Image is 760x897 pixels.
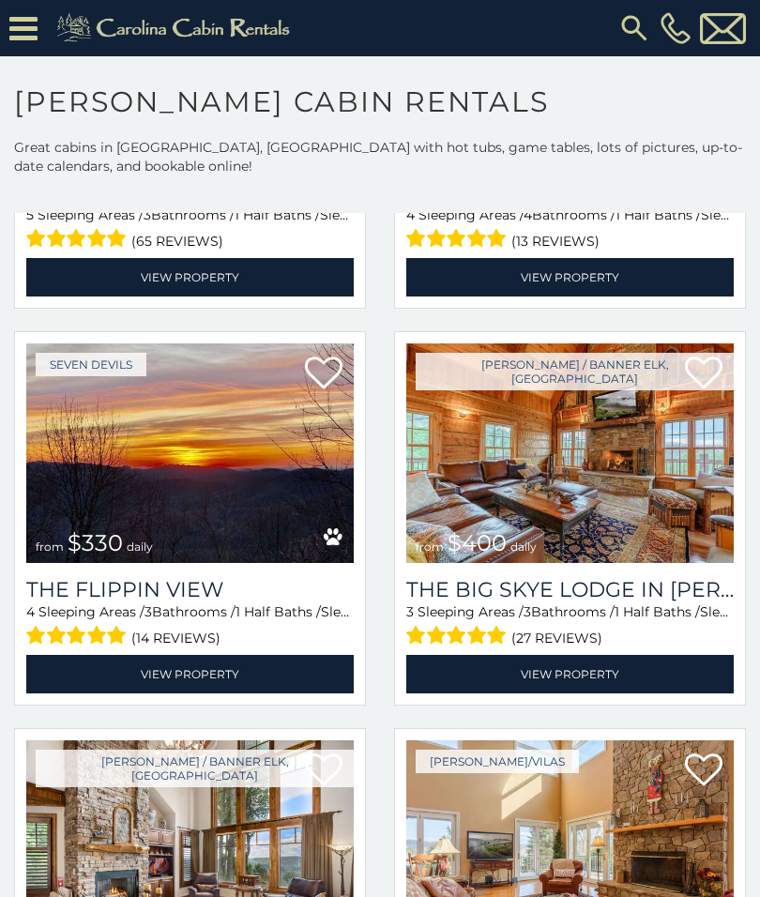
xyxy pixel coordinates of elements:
span: 4 [406,206,415,223]
span: 3 [524,603,531,620]
span: 3 [144,206,151,223]
a: View Property [406,655,734,693]
span: 3 [406,603,414,620]
img: Khaki-logo.png [47,9,306,47]
a: Seven Devils [36,353,146,376]
span: daily [127,540,153,554]
span: 4 [524,206,532,223]
a: [PERSON_NAME] / Banner Elk, [GEOGRAPHIC_DATA] [36,750,354,787]
a: View Property [406,258,734,296]
span: 1 Half Baths / [615,603,700,620]
a: [PHONE_NUMBER] [656,12,695,44]
img: The Big Skye Lodge in Valle Crucis [406,343,734,563]
a: The Big Skye Lodge in [PERSON_NAME][GEOGRAPHIC_DATA] [406,577,734,602]
div: Sleeping Areas / Bathrooms / Sleeps: [406,205,734,253]
span: 1 Half Baths / [616,206,701,223]
div: Sleeping Areas / Bathrooms / Sleeps: [26,602,354,650]
a: [PERSON_NAME] / Banner Elk, [GEOGRAPHIC_DATA] [416,353,734,390]
div: Sleeping Areas / Bathrooms / Sleeps: [26,205,354,253]
span: (65 reviews) [131,229,223,253]
div: Sleeping Areas / Bathrooms / Sleeps: [406,602,734,650]
span: (27 reviews) [511,626,602,650]
span: from [36,540,64,554]
span: (14 reviews) [131,626,220,650]
span: 3 [144,603,152,620]
span: 4 [26,603,35,620]
img: search-regular.svg [617,11,651,45]
span: $330 [68,529,123,556]
a: The Flippin View [26,577,354,602]
span: 5 [26,206,34,223]
span: (13 reviews) [511,229,600,253]
h3: The Big Skye Lodge in Valle Crucis [406,577,734,602]
a: [PERSON_NAME]/Vilas [416,750,579,773]
span: 1 Half Baths / [235,206,320,223]
a: View Property [26,655,354,693]
a: The Big Skye Lodge in Valle Crucis from $400 daily [406,343,734,563]
span: 1 Half Baths / [236,603,321,620]
span: daily [510,540,537,554]
span: from [416,540,444,554]
a: The Flippin View from $330 daily [26,343,354,563]
a: View Property [26,258,354,296]
img: The Flippin View [26,343,354,563]
a: Add to favorites [685,752,722,791]
span: $400 [448,529,507,556]
a: Add to favorites [305,355,342,394]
